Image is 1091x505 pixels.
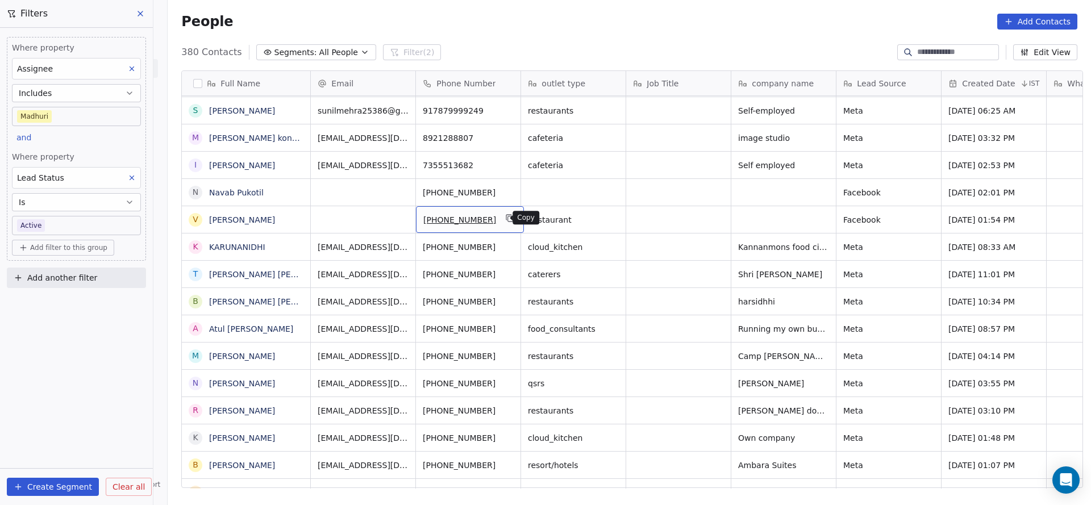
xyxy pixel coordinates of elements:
[181,45,241,59] span: 380 Contacts
[962,78,1015,89] span: Created Date
[731,71,836,95] div: company name
[423,214,496,226] span: [PHONE_NUMBER]
[948,405,1039,416] span: [DATE] 03:10 PM
[647,78,678,89] span: Job Title
[528,405,619,416] span: restaurants
[194,159,197,171] div: I
[193,486,198,498] div: E
[843,296,934,307] span: Meta
[423,241,514,253] span: [PHONE_NUMBER]
[318,405,409,416] span: [EMAIL_ADDRESS][DOMAIN_NAME]
[948,350,1039,362] span: [DATE] 04:14 PM
[209,297,344,306] a: [PERSON_NAME] [PERSON_NAME]
[738,269,829,280] span: Shri [PERSON_NAME]
[331,78,353,89] span: Email
[738,105,829,116] span: Self-employed
[423,160,514,171] span: 7355513682
[209,433,275,443] a: [PERSON_NAME]
[948,323,1039,335] span: [DATE] 08:57 PM
[209,406,275,415] a: [PERSON_NAME]
[423,432,514,444] span: [PHONE_NUMBER]
[209,379,275,388] a: [PERSON_NAME]
[521,71,626,95] div: outlet type
[193,105,198,116] div: S
[836,71,941,95] div: Lead Source
[843,132,934,144] span: Meta
[423,350,514,362] span: [PHONE_NUMBER]
[423,269,514,280] span: [PHONE_NUMBER]
[843,214,934,226] span: Facebook
[193,459,199,471] div: B
[738,378,829,389] span: [PERSON_NAME]
[209,243,265,252] a: KARUNANIDHI
[182,71,310,95] div: Full Name
[220,78,260,89] span: Full Name
[209,352,275,361] a: [PERSON_NAME]
[948,241,1039,253] span: [DATE] 08:33 AM
[843,460,934,471] span: Meta
[626,71,731,95] div: Job Title
[948,296,1039,307] span: [DATE] 10:34 PM
[843,105,934,116] span: Meta
[192,132,199,144] div: M
[318,460,409,471] span: [EMAIL_ADDRESS][DOMAIN_NAME]
[1052,466,1080,494] div: Open Intercom Messenger
[948,160,1039,171] span: [DATE] 02:53 PM
[423,460,514,471] span: [PHONE_NUMBER]
[528,105,619,116] span: restaurants
[209,215,275,224] a: [PERSON_NAME]
[1029,79,1040,88] span: IST
[318,432,409,444] span: [EMAIL_ADDRESS][DOMAIN_NAME]
[843,432,934,444] span: Meta
[948,132,1039,144] span: [DATE] 03:32 PM
[738,350,829,362] span: Camp [PERSON_NAME]
[182,96,311,489] div: grid
[542,78,585,89] span: outlet type
[948,487,1039,498] span: [DATE] 11:50 AM
[738,460,829,471] span: Ambara Suites
[528,296,619,307] span: restaurants
[948,187,1039,198] span: [DATE] 02:01 PM
[843,241,934,253] span: Meta
[738,323,829,335] span: Running my own business
[423,405,514,416] span: [PHONE_NUMBER]
[318,241,409,253] span: [EMAIL_ADDRESS][DOMAIN_NAME]
[843,405,934,416] span: Meta
[528,487,619,498] span: cloud_kitchen
[209,461,275,470] a: [PERSON_NAME]
[318,105,409,116] span: sunilmehra25386@gmail.c
[319,47,358,59] span: All People
[181,13,233,30] span: People
[843,378,934,389] span: Meta
[528,350,619,362] span: restaurants
[843,160,934,171] span: Meta
[193,268,198,280] div: T
[997,14,1077,30] button: Add Contacts
[942,71,1046,95] div: Created DateIST
[752,78,814,89] span: company name
[209,324,293,333] a: Atul [PERSON_NAME]
[193,295,199,307] div: B
[193,186,198,198] div: N
[318,269,409,280] span: [EMAIL_ADDRESS][DOMAIN_NAME]
[528,323,619,335] span: food_consultants
[209,133,310,143] a: [PERSON_NAME] kondeth
[193,432,198,444] div: K
[192,350,199,362] div: M
[843,187,934,198] span: Facebook
[423,187,514,198] span: [PHONE_NUMBER]
[209,188,264,197] a: Navab Pukotil
[423,132,514,144] span: 8921288807
[517,213,535,222] p: Copy
[528,378,619,389] span: qsrs
[843,323,934,335] span: Meta
[857,78,906,89] span: Lead Source
[948,214,1039,226] span: [DATE] 01:54 PM
[528,214,619,226] span: Restaurant
[193,377,198,389] div: N
[528,241,619,253] span: cloud_kitchen
[423,487,514,498] span: [PHONE_NUMBER]
[948,105,1039,116] span: [DATE] 06:25 AM
[528,432,619,444] span: cloud_kitchen
[311,71,415,95] div: Email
